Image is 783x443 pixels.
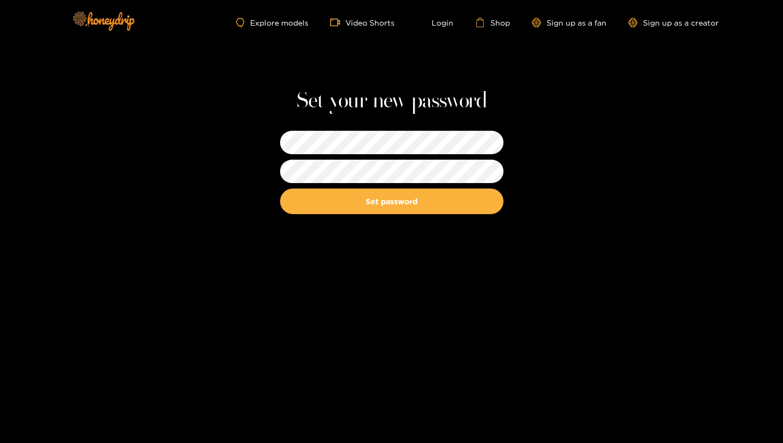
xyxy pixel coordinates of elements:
[330,17,394,27] a: Video Shorts
[280,189,503,214] button: Set password
[330,17,345,27] span: video-camera
[280,88,503,114] h1: Set your new password
[628,18,719,27] a: Sign up as a creator
[532,18,606,27] a: Sign up as a fan
[416,17,453,27] a: Login
[236,18,308,27] a: Explore models
[475,17,510,27] a: Shop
